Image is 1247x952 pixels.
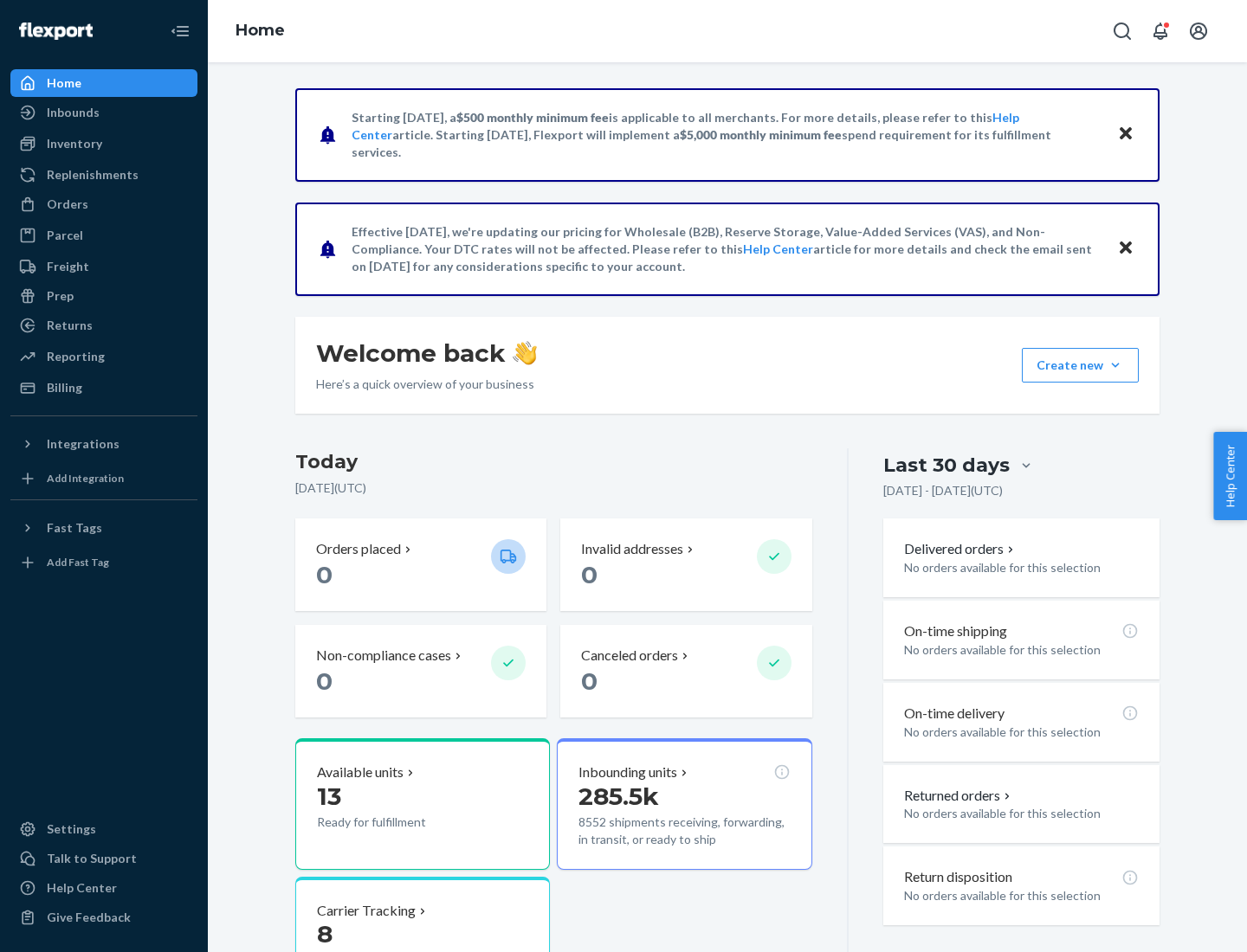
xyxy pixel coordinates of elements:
[10,190,197,218] a: Orders
[47,379,82,396] div: Billing
[316,376,537,393] p: Here’s a quick overview of your business
[47,879,117,897] div: Help Center
[295,479,812,497] p: [DATE] ( UTC )
[317,901,416,921] p: Carrier Tracking
[904,724,1139,741] p: No orders available for this selection
[904,621,1007,641] p: On-time shipping
[904,867,1012,887] p: Return disposition
[19,23,93,40] img: Flexport logo
[10,282,197,310] a: Prep
[47,850,137,867] div: Talk to Support
[581,666,598,696] span: 0
[1143,14,1178,48] button: Open notifications
[1181,14,1216,48] button: Open account menu
[578,782,659,811] span: 285.5k
[295,448,812,476] h3: Today
[47,519,102,537] div: Fast Tags
[163,14,197,48] button: Close Navigation
[47,820,96,838] div: Settings
[10,99,197,126] a: Inbounds
[47,227,83,244] div: Parcel
[560,518,811,611] button: Invalid addresses 0
[10,161,197,189] a: Replenishments
[1213,432,1247,520] button: Help Center
[316,666,333,696] span: 0
[581,646,678,666] p: Canceled orders
[1105,14,1140,48] button: Open Search Box
[317,782,341,811] span: 13
[47,135,102,152] div: Inventory
[10,374,197,402] a: Billing
[10,430,197,458] button: Integrations
[47,74,81,92] div: Home
[904,704,1005,724] p: On-time delivery
[10,343,197,370] a: Reporting
[47,348,105,365] div: Reporting
[743,241,813,256] a: Help Center
[47,909,131,926] div: Give Feedback
[295,625,546,717] button: Non-compliance cases 0
[10,845,197,872] a: Talk to Support
[47,258,89,275] div: Freight
[47,435,120,453] div: Integrations
[47,471,124,486] div: Add Integration
[316,560,333,589] span: 0
[513,341,537,365] img: hand-wave emoji
[557,738,811,870] button: Inbounding units285.5k8552 shipments receiving, forwarding, in transit, or ready to ship
[47,104,100,121] div: Inbounds
[317,919,333,949] span: 8
[10,874,197,902] a: Help Center
[456,110,609,125] span: $500 monthly minimum fee
[316,539,401,559] p: Orders placed
[316,338,537,369] h1: Welcome back
[10,465,197,492] a: Add Integration
[47,196,88,213] div: Orders
[581,560,598,589] span: 0
[10,69,197,97] a: Home
[352,109,1101,161] p: Starting [DATE], a is applicable to all merchants. For more details, please refer to this article...
[10,549,197,576] a: Add Fast Tag
[904,641,1139,659] p: No orders available for this selection
[904,786,1014,806] button: Returned orders
[10,312,197,339] a: Returns
[10,904,197,931] button: Give Feedback
[295,518,546,611] button: Orders placed 0
[904,539,1018,559] button: Delivered orders
[47,166,139,183] div: Replenishments
[10,815,197,843] a: Settings
[295,738,550,870] button: Available units13Ready for fulfillment
[236,21,285,40] a: Home
[316,646,451,666] p: Non-compliance cases
[47,317,93,334] div: Returns
[10,253,197,280] a: Freight
[904,887,1139,904] p: No orders available for this selection
[10,222,197,249] a: Parcel
[578,814,790,848] p: 8552 shipments receiving, forwarding, in transit, or ready to ship
[1022,348,1139,383] button: Create new
[10,514,197,542] button: Fast Tags
[317,814,477,831] p: Ready for fulfillment
[680,127,842,142] span: $5,000 monthly minimum fee
[578,762,677,782] p: Inbounding units
[10,130,197,158] a: Inventory
[581,539,683,559] p: Invalid addresses
[222,6,299,56] ol: breadcrumbs
[1115,236,1137,261] button: Close
[352,223,1101,275] p: Effective [DATE], we're updating our pricing for Wholesale (B2B), Reserve Storage, Value-Added Se...
[904,559,1139,576] p: No orders available for this selection
[47,555,109,569] div: Add Fast Tag
[883,482,1003,499] p: [DATE] - [DATE] ( UTC )
[883,452,1010,479] div: Last 30 days
[317,762,404,782] p: Available units
[904,805,1139,822] p: No orders available for this selection
[560,625,811,717] button: Canceled orders 0
[1115,122,1137,147] button: Close
[47,287,74,305] div: Prep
